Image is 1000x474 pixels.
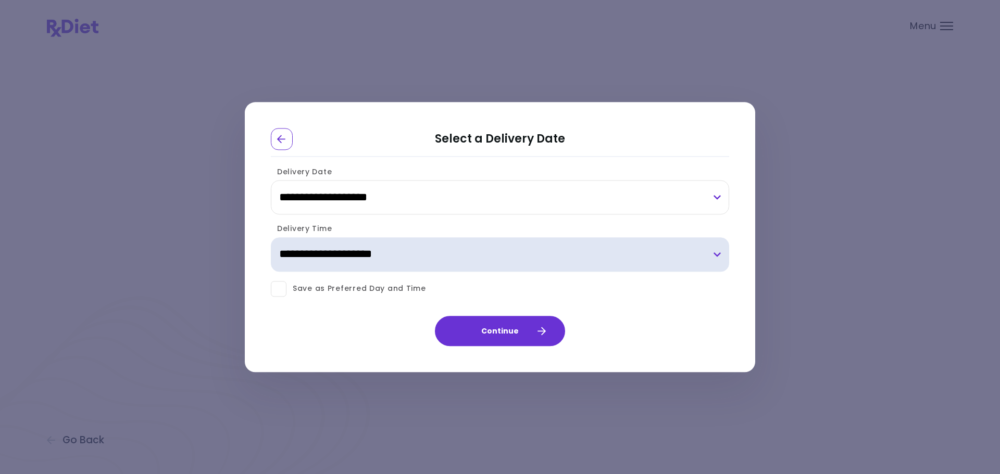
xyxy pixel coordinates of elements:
[271,128,293,150] div: Go Back
[271,166,332,177] label: Delivery Date
[435,316,565,346] button: Continue
[271,128,729,157] h2: Select a Delivery Date
[286,283,426,296] span: Save as Preferred Day and Time
[271,224,332,234] label: Delivery Time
